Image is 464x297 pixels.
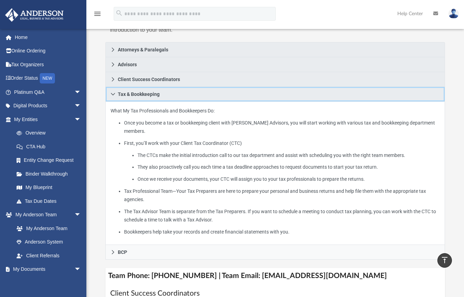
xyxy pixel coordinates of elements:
span: arrow_drop_down [74,208,88,222]
a: BCP [105,245,445,260]
a: menu [93,13,102,18]
span: Attorneys & Paralegals [118,47,168,52]
span: arrow_drop_down [74,99,88,113]
a: Anderson System [10,235,88,249]
a: My Anderson Team [10,221,85,235]
a: My Blueprint [10,181,88,195]
li: Tax Professional Team—Your Tax Preparers are here to prepare your personal and business returns a... [124,187,440,204]
a: My Anderson Teamarrow_drop_down [5,208,88,222]
a: Attorneys & Paralegals [105,42,445,57]
li: Once we receive your documents, your CTC will assign you to your tax professionals to prepare the... [138,175,440,184]
li: Bookkeepers help take your records and create financial statements with you. [124,228,440,236]
li: The CTCs make the initial introduction call to our tax department and assist with scheduling you ... [138,151,440,160]
img: Anderson Advisors Platinum Portal [3,8,66,22]
a: Advisors [105,57,445,72]
a: Digital Productsarrow_drop_down [5,99,92,113]
span: arrow_drop_down [74,112,88,127]
i: search [115,9,123,17]
a: Platinum Q&Aarrow_drop_down [5,85,92,99]
a: Online Ordering [5,44,92,58]
a: Client Referrals [10,249,88,263]
li: Once you become a tax or bookkeeping client with [PERSON_NAME] Advisors, you will start working w... [124,119,440,136]
div: NEW [40,73,55,83]
a: My Entitiesarrow_drop_down [5,112,92,126]
span: Advisors [118,62,137,67]
span: Tax & Bookkeeping [118,92,160,97]
span: arrow_drop_down [74,263,88,277]
a: Client Success Coordinators [105,72,445,87]
i: menu [93,10,102,18]
a: Tax Due Dates [10,194,92,208]
a: Tax & Bookkeeping [105,87,445,102]
span: BCP [118,250,127,255]
a: Order StatusNEW [5,71,92,86]
img: User Pic [448,9,459,19]
li: They also proactively call you each time a tax deadline approaches to request documents to start ... [138,163,440,171]
a: Tax Organizers [5,58,92,71]
div: Tax & Bookkeeping [105,102,445,245]
span: Client Success Coordinators [118,77,180,82]
a: Home [5,30,92,44]
a: CTA Hub [10,140,92,154]
p: What My Tax Professionals and Bookkeepers Do: [111,107,440,236]
h4: Team Phone: [PHONE_NUMBER] | Team Email: [EMAIL_ADDRESS][DOMAIN_NAME] [105,268,445,284]
i: vertical_align_top [441,256,449,264]
span: arrow_drop_down [74,85,88,99]
li: First, you’ll work with your Client Tax Coordinator (CTC) [124,139,440,184]
a: Binder Walkthrough [10,167,92,181]
a: Overview [10,126,92,140]
a: Entity Change Request [10,154,92,167]
a: vertical_align_top [437,253,452,268]
li: The Tax Advisor Team is separate from the Tax Preparers. If you want to schedule a meeting to con... [124,207,440,224]
a: My Documentsarrow_drop_down [5,263,88,276]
